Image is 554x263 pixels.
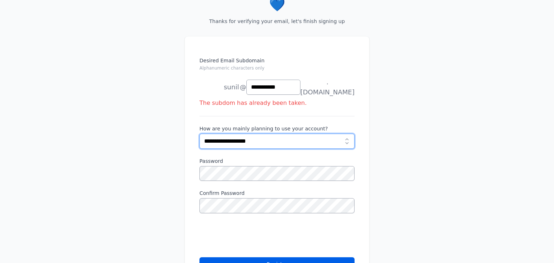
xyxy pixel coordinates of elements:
[199,80,239,94] li: sunil
[196,18,358,25] p: Thanks for verifying your email, let's finish signing up
[300,77,355,97] span: .[DOMAIN_NAME]
[199,190,355,197] label: Confirm Password
[199,222,309,250] iframe: reCAPTCHA
[199,125,355,132] label: How are you mainly planning to use your account?
[199,99,355,107] div: The subdom has already been taken.
[240,82,246,92] span: @
[199,66,264,71] small: Alphanumeric characters only
[199,157,355,165] label: Password
[199,57,355,76] label: Desired Email Subdomain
